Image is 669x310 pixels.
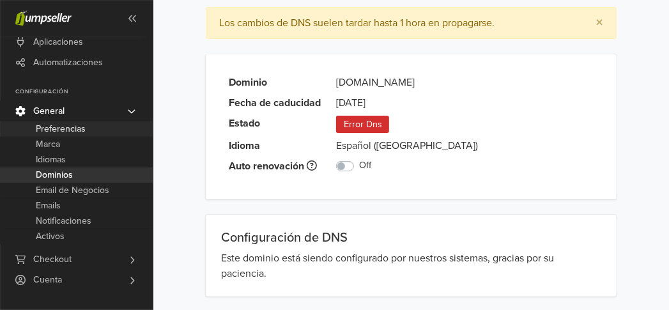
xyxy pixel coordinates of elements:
td: Español ([GEOGRAPHIC_DATA]) [328,133,486,153]
span: Dominios [36,167,73,183]
th: Fecha de caducidad [221,90,328,111]
td: [DOMAIN_NAME] [328,70,486,90]
th: Idioma [221,133,328,153]
span: Checkout [33,249,72,270]
span: Los cambios de DNS suelen tardar hasta 1 hora en propagarse. [219,17,495,29]
td: [DATE] [328,90,486,111]
h5: Configuración de DNS [221,230,601,245]
span: Cuenta [33,270,62,290]
span: Marca [36,137,60,152]
span: Preferencias [36,121,86,137]
span: Idiomas [36,152,66,167]
span: × [596,13,603,32]
button: Close [583,8,616,38]
span: Email de Negocios [36,183,109,198]
p: Configuración [15,88,153,96]
th: Dominio [221,70,328,90]
span: General [33,101,65,121]
th: Auto renovación [221,153,328,174]
span: Off [359,160,371,171]
span: Notificaciones [36,213,91,229]
span: Error Dns [336,116,389,133]
span: Emails [36,198,61,213]
span: Aplicaciones [33,32,83,52]
p: Este dominio está siendo configurado por nuestros sistemas, gracias por su paciencia. [221,251,601,281]
span: Activos [36,229,65,244]
span: Automatizaciones [33,52,103,73]
th: Estado [221,111,328,133]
